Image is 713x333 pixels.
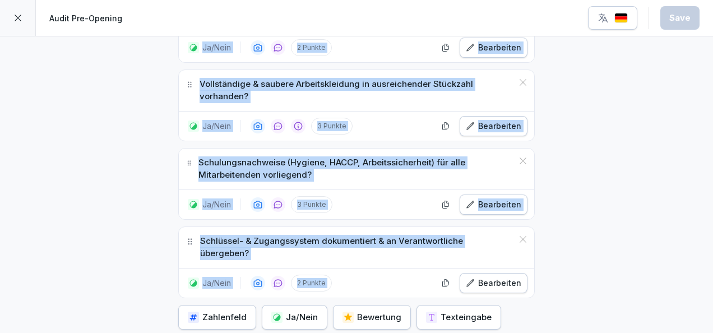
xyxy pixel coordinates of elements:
button: Bewertung [333,305,411,330]
div: Save [669,12,691,24]
img: de.svg [614,13,628,24]
div: Bewertung [342,311,401,323]
p: 3 Punkte [311,118,353,135]
p: 3 Punkte [291,196,332,213]
p: Ja/Nein [202,198,231,210]
button: Save [660,6,700,30]
p: Ja/Nein [202,277,231,289]
button: Ja/Nein [262,305,327,330]
div: Zahlenfeld [188,311,247,323]
div: Bearbeiten [466,120,521,132]
p: Audit Pre-Opening [49,12,122,24]
button: Bearbeiten [460,38,527,58]
p: Ja/Nein [202,120,231,132]
div: Ja/Nein [271,311,318,323]
button: Bearbeiten [460,116,527,136]
button: Zahlenfeld [178,305,256,330]
p: 2 Punkte [291,39,332,56]
div: Bearbeiten [466,277,521,289]
p: Vollständige & saubere Arbeitskleidung in ausreichender Stückzahl vorhanden? [200,78,513,103]
p: Ja/Nein [202,41,231,53]
button: Bearbeiten [460,273,527,293]
div: Bearbeiten [466,198,521,211]
button: Texteingabe [416,305,501,330]
p: Schulungsnachweise (Hygiene, HACCP, Arbeitssicherheit) für alle Mitarbeitenden vorliegend? [198,156,513,182]
button: Bearbeiten [460,195,527,215]
p: 2 Punkte [291,275,332,292]
div: Bearbeiten [466,41,521,54]
p: Schlüssel- & Zugangssystem dokumentiert & an Verantwortliche übergeben? [200,235,513,260]
div: Texteingabe [426,311,492,323]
